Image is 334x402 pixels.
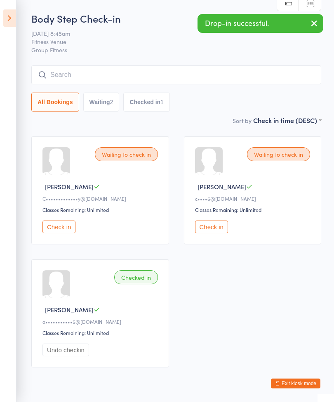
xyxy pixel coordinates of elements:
[42,329,160,336] div: Classes Remaining: Unlimited
[123,93,170,112] button: Checked in1
[110,99,113,105] div: 2
[31,12,321,25] h2: Body Step Check-in
[247,147,310,161] div: Waiting to check in
[271,379,320,388] button: Exit kiosk mode
[198,182,246,191] span: [PERSON_NAME]
[253,116,321,125] div: Check in time (DESC)
[31,29,308,37] span: [DATE] 8:45am
[42,221,75,233] button: Check in
[42,206,160,213] div: Classes Remaining: Unlimited
[95,147,158,161] div: Waiting to check in
[31,46,321,54] span: Group Fitness
[198,14,323,33] div: Drop-in successful.
[83,93,120,112] button: Waiting2
[45,305,94,314] span: [PERSON_NAME]
[42,318,160,325] div: a•••••••••••5@[DOMAIN_NAME]
[160,99,164,105] div: 1
[42,195,160,202] div: C•••••••••••••y@[DOMAIN_NAME]
[195,206,313,213] div: Classes Remaining: Unlimited
[31,37,308,46] span: Fitness Venue
[31,93,79,112] button: All Bookings
[31,65,321,84] input: Search
[42,344,89,356] button: Undo checkin
[233,116,252,125] label: Sort by
[195,195,313,202] div: c••••6@[DOMAIN_NAME]
[195,221,228,233] button: Check in
[114,270,158,284] div: Checked in
[45,182,94,191] span: [PERSON_NAME]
